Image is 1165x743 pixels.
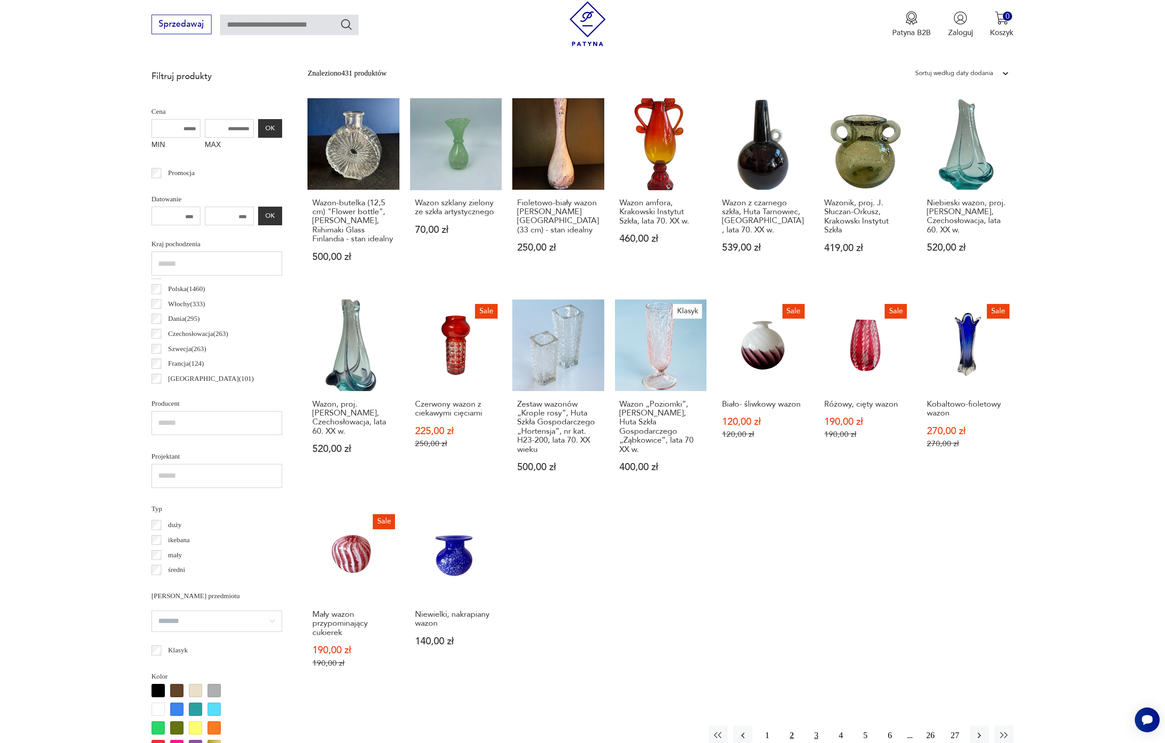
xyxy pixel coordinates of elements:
h3: Wazon szklany zielony ze szkła artystycznego [415,199,497,217]
p: 190,00 zł [312,659,395,668]
p: 190,00 zł [824,417,906,427]
p: 500,00 zł [517,463,599,472]
label: MIN [152,138,200,155]
img: Ikonka użytkownika [954,11,967,25]
div: Znaleziono 431 produktów [307,68,387,79]
p: 460,00 zł [619,234,702,244]
p: ikebana [168,534,190,546]
p: Patyna B2B [892,28,931,38]
p: Promocja [168,167,195,179]
p: Filtruj produkty [152,71,282,82]
p: 270,00 zł [927,439,1009,448]
h3: Zestaw wazonów „Krople rosy”, Huta Szkła Gospodarczego „Hortensja”, nr kat. H23-200, lata 70. XX ... [517,400,599,454]
label: MAX [205,138,254,155]
h3: Wazon amfora, Krakowski Instytut Szkła, lata 70. XX w. [619,199,702,226]
button: Szukaj [340,18,353,31]
a: Wazon szklany zielony ze szkła artystycznegoWazon szklany zielony ze szkła artystycznego70,00 zł [410,98,502,283]
iframe: Smartsupp widget button [1135,707,1160,732]
button: Sprzedawaj [152,15,211,34]
p: Klasyk [168,644,188,656]
p: 250,00 zł [415,439,497,448]
button: Patyna B2B [892,11,931,38]
p: Szwecja ( 263 ) [168,343,206,355]
p: 250,00 zł [517,243,599,252]
img: Ikona medalu [905,11,918,25]
a: Ikona medaluPatyna B2B [892,11,931,38]
p: [PERSON_NAME] przedmiotu [152,590,282,602]
img: Ikona koszyka [995,11,1009,25]
p: 70,00 zł [415,225,497,235]
div: Sortuj według daty dodania [915,68,993,79]
p: 190,00 zł [824,430,906,439]
p: Polska ( 1460 ) [168,283,205,295]
p: Producent [152,398,282,409]
p: 270,00 zł [927,427,1009,436]
p: 120,00 zł [722,430,804,439]
a: KlasykWazon „Poziomki”, Eryka Trzewik-Drost, Huta Szkła Gospodarczego „Ząbkowice”, lata 70 XX w.W... [615,300,706,493]
a: Zestaw wazonów „Krople rosy”, Huta Szkła Gospodarczego „Hortensja”, nr kat. H23-200, lata 70. XX ... [512,300,604,493]
h3: Niebieski wazon, proj. [PERSON_NAME], Czechosłowacja, lata 60. XX w. [927,199,1009,235]
p: Włochy ( 333 ) [168,298,205,310]
a: Wazon-butelka (12,5 cm) "Flower bottle", Helena Tynell, Riihimaki Glass Finlandia - stan idealnyW... [307,98,399,283]
h3: Wazon „Poziomki”, [PERSON_NAME], Huta Szkła Gospodarczego „Ząbkowice”, lata 70 XX w. [619,400,702,454]
h3: Wazon z czarnego szkła, Huta Tarnowiec, [GEOGRAPHIC_DATA], lata 70. XX w. [722,199,804,235]
p: Czechosłowacja ( 263 ) [168,328,228,340]
a: Fioletowo-biały wazon Ingrid Glass Germany (33 cm) - stan idealnyFioletowo-biały wazon [PERSON_NA... [512,98,604,283]
p: 225,00 zł [415,427,497,436]
h3: Biało- śliwkowy wazon [722,400,804,409]
h3: Fioletowo-biały wazon [PERSON_NAME] [GEOGRAPHIC_DATA] (33 cm) - stan idealny [517,199,599,235]
p: 500,00 zł [312,252,395,262]
div: 0 [1003,12,1012,21]
img: Patyna - sklep z meblami i dekoracjami vintage [565,1,610,46]
button: OK [258,119,282,138]
a: Sprzedawaj [152,21,211,28]
p: Koszyk [990,28,1013,38]
button: 0Koszyk [990,11,1013,38]
p: średni [168,564,185,575]
h3: Czerwony wazon z ciekawymi cięciami [415,400,497,418]
p: 140,00 zł [415,637,497,646]
a: SaleBiało- śliwkowy wazonBiało- śliwkowy wazon120,00 zł120,00 zł [717,300,809,493]
h3: Różowy, cięty wazon [824,400,906,409]
p: Kolor [152,671,282,682]
a: Niewielki, nakrapiany wazonNiewielki, nakrapiany wazon140,00 zł [410,510,502,688]
h3: Wazonik, proj. J. Słuczan-Orkusz, Krakowski Instytut Szkła [824,199,906,235]
button: OK [258,207,282,225]
p: mały [168,549,182,561]
a: Wazon, proj. Miroslav Klinger, Czechosłowacja, lata 60. XX w.Wazon, proj. [PERSON_NAME], Czechosł... [307,300,399,493]
p: Dania ( 295 ) [168,313,199,324]
p: 190,00 zł [312,646,395,655]
p: 400,00 zł [619,463,702,472]
a: SaleKobaltowo-fioletowy wazonKobaltowo-fioletowy wazon270,00 zł270,00 zł [922,300,1013,493]
a: Wazon z czarnego szkła, Huta Tarnowiec, Polska, lata 70. XX w.Wazon z czarnego szkła, Huta Tarnow... [717,98,809,283]
p: [GEOGRAPHIC_DATA] ( 101 ) [168,373,254,384]
button: Zaloguj [948,11,973,38]
p: Cena [152,106,282,117]
p: duży [168,519,181,531]
a: SaleCzerwony wazon z ciekawymi cięciamiCzerwony wazon z ciekawymi cięciami225,00 zł250,00 zł [410,300,502,493]
a: Wazon amfora, Krakowski Instytut Szkła, lata 70. XX w.Wazon amfora, Krakowski Instytut Szkła, lat... [615,98,706,283]
p: Typ [152,503,282,515]
a: Wazonik, proj. J. Słuczan-Orkusz, Krakowski Instytut SzkłaWazonik, proj. J. Słuczan-Orkusz, Krako... [819,98,911,283]
p: 539,00 zł [722,243,804,252]
p: Datowanie [152,193,282,205]
p: Francja ( 124 ) [168,358,204,369]
a: SaleRóżowy, cięty wazonRóżowy, cięty wazon190,00 zł190,00 zł [819,300,911,493]
h3: Wazon-butelka (12,5 cm) "Flower bottle", [PERSON_NAME], Riihimaki Glass Finlandia - stan idealny [312,199,395,244]
h3: Wazon, proj. [PERSON_NAME], Czechosłowacja, lata 60. XX w. [312,400,395,436]
p: 520,00 zł [312,444,395,454]
p: Kraj pochodzenia [152,238,282,250]
h3: Mały wazon przypominający cukierek [312,610,395,637]
h3: Kobaltowo-fioletowy wazon [927,400,1009,418]
p: 520,00 zł [927,243,1009,252]
a: SaleMały wazon przypominający cukierekMały wazon przypominający cukierek190,00 zł190,00 zł [307,510,399,688]
h3: Niewielki, nakrapiany wazon [415,610,497,628]
a: Niebieski wazon, proj. Miroslav Klinger, Czechosłowacja, lata 60. XX w.Niebieski wazon, proj. [PE... [922,98,1013,283]
p: 120,00 zł [722,417,804,427]
p: Zaloguj [948,28,973,38]
p: Projektant [152,451,282,462]
p: 419,00 zł [824,244,906,253]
